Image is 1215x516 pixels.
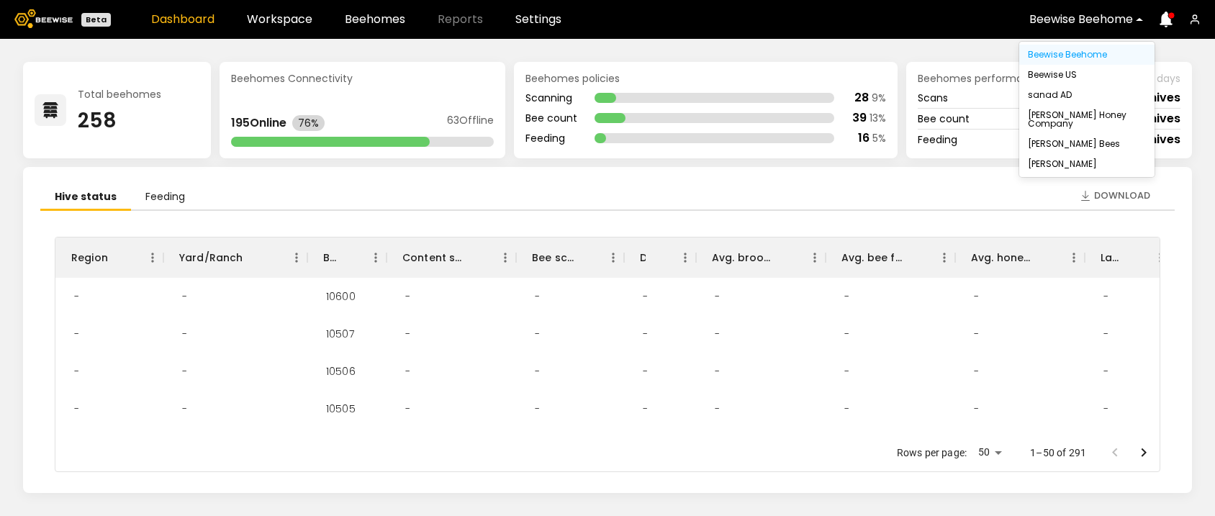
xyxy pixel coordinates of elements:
[525,133,577,143] div: Feeding
[674,247,696,268] button: Menu
[78,111,161,131] div: 258
[1092,315,1120,353] div: -
[292,115,325,131] div: 76%
[1101,237,1121,278] div: Larvae
[78,89,161,99] div: Total beehomes
[63,315,91,353] div: -
[315,278,367,315] div: 10600
[151,14,214,25] a: Dashboard
[438,14,483,25] span: Reports
[918,114,970,124] div: Bee count
[972,442,1007,463] div: 50
[108,248,128,268] button: Sort
[703,390,731,427] div: -
[336,248,356,268] button: Sort
[602,247,624,268] button: Menu
[971,237,1034,278] div: Avg. honey frames
[466,248,486,268] button: Sort
[833,353,861,390] div: -
[897,445,967,460] p: Rows per page:
[631,315,659,353] div: -
[231,73,494,83] div: Beehomes Connectivity
[142,247,163,268] button: Menu
[905,248,925,268] button: Sort
[525,73,886,83] div: Beehomes policies
[394,315,422,353] div: -
[14,9,73,28] img: Beewise logo
[962,390,990,427] div: -
[1028,111,1146,128] div: [PERSON_NAME] Honey Company
[870,113,886,123] div: 13 %
[63,278,91,315] div: -
[703,278,731,315] div: -
[55,237,163,278] div: Region
[63,353,91,390] div: -
[163,237,307,278] div: Yard/Ranch
[962,315,990,353] div: -
[1085,237,1171,278] div: Larvae
[131,184,199,211] li: Feeding
[1034,248,1054,268] button: Sort
[523,390,551,427] div: -
[286,247,307,268] button: Menu
[918,73,1042,83] span: Beehomes performance
[523,315,551,353] div: -
[63,427,91,465] div: -
[1072,184,1157,207] button: Download
[872,93,886,103] div: 9 %
[1092,427,1120,465] div: -
[231,117,286,129] div: 195 Online
[624,237,696,278] div: Dead hives
[1092,278,1120,315] div: -
[703,427,731,465] div: -
[833,390,861,427] div: -
[1129,438,1158,467] button: Go to next page
[63,390,91,427] div: -
[532,237,574,278] div: Bee scan hives
[1030,445,1086,460] p: 1–50 of 291
[854,92,869,104] div: 28
[494,247,516,268] button: Menu
[1094,189,1150,203] span: Download
[918,93,948,103] div: Scans
[315,427,367,465] div: 10504
[394,427,422,465] div: -
[394,353,422,390] div: -
[962,427,990,465] div: -
[394,278,422,315] div: -
[171,315,199,353] div: -
[631,427,659,465] div: -
[1028,50,1146,59] div: Beewise Beehome
[646,248,666,268] button: Sort
[171,427,199,465] div: -
[1063,247,1085,268] button: Menu
[523,353,551,390] div: -
[40,184,131,211] li: Hive status
[804,247,826,268] button: Menu
[387,237,516,278] div: Content scan hives
[402,237,466,278] div: Content scan hives
[1149,247,1171,268] button: Menu
[934,247,955,268] button: Menu
[525,93,577,103] div: Scanning
[631,278,659,315] div: -
[872,133,886,143] div: 5 %
[315,315,366,353] div: 10507
[323,237,336,278] div: BH ID
[243,248,263,268] button: Sort
[712,237,775,278] div: Avg. brood frames
[523,278,551,315] div: -
[841,237,905,278] div: Avg. bee frames
[523,427,551,465] div: -
[962,353,990,390] div: -
[574,248,594,268] button: Sort
[307,237,387,278] div: BH ID
[516,237,624,278] div: Bee scan hives
[1092,390,1120,427] div: -
[833,315,861,353] div: -
[171,353,199,390] div: -
[315,353,367,390] div: 10506
[1092,353,1120,390] div: -
[71,237,108,278] div: Region
[918,135,957,145] div: Feeding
